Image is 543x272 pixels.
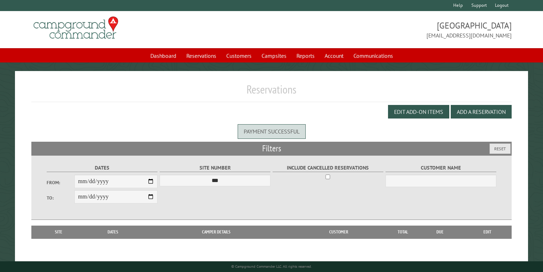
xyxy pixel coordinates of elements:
h1: Reservations [31,82,512,102]
label: Site Number [160,164,270,172]
a: Campsites [257,49,291,62]
a: Customers [222,49,256,62]
th: Due [417,226,463,238]
th: Dates [82,226,144,238]
div: Payment successful [238,124,306,138]
th: Camper Details [144,226,289,238]
a: Dashboard [146,49,181,62]
th: Customer [289,226,389,238]
span: [GEOGRAPHIC_DATA] [EMAIL_ADDRESS][DOMAIN_NAME] [271,20,512,40]
button: Add a Reservation [451,105,512,119]
label: Dates [47,164,157,172]
a: Reports [292,49,319,62]
th: Edit [463,226,512,238]
a: Reservations [182,49,221,62]
h2: Filters [31,142,512,155]
th: Site [35,226,82,238]
label: To: [47,195,74,201]
label: Include Cancelled Reservations [273,164,383,172]
button: Edit Add-on Items [388,105,449,119]
a: Communications [349,49,397,62]
label: From: [47,179,74,186]
label: Customer Name [386,164,496,172]
a: Account [320,49,348,62]
th: Total [389,226,417,238]
small: © Campground Commander LLC. All rights reserved. [231,264,312,269]
img: Campground Commander [31,14,120,42]
button: Reset [490,143,511,154]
